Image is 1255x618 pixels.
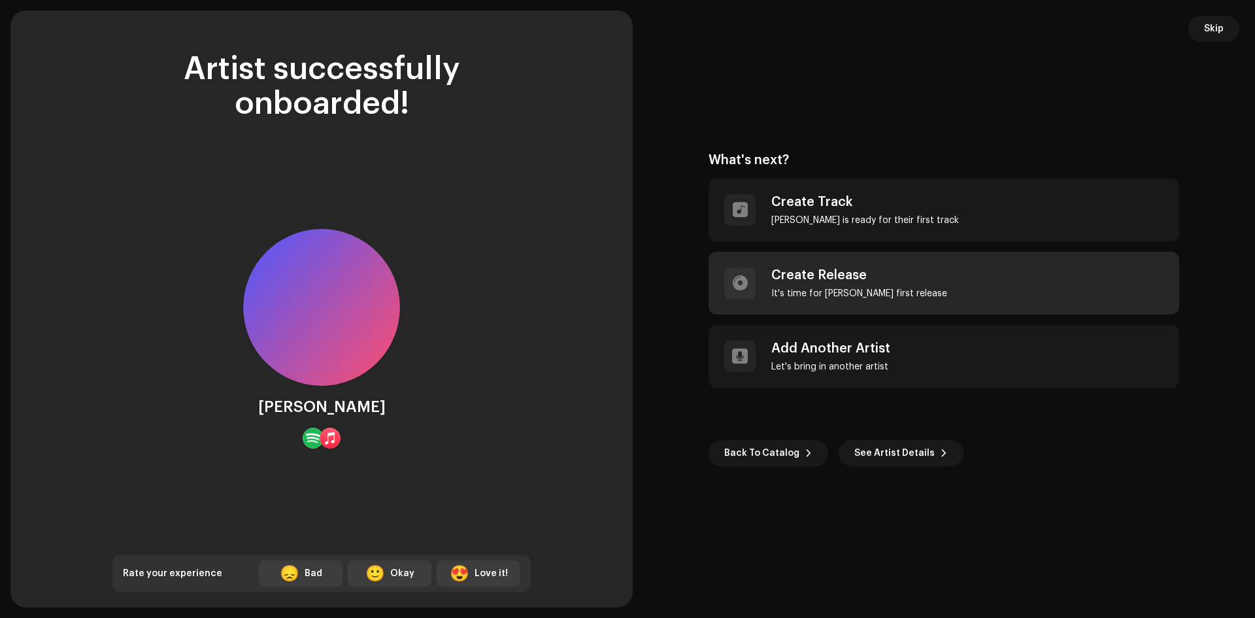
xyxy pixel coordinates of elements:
div: Okay [390,567,414,581]
div: Bad [305,567,322,581]
re-a-post-create-item: Create Release [709,252,1179,315]
div: 😞 [280,566,299,581]
div: [PERSON_NAME] [258,396,386,417]
div: It's time for [PERSON_NAME] first release [771,288,947,299]
div: Artist successfully onboarded! [112,52,531,122]
div: What's next? [709,152,1179,168]
button: Back To Catalog [709,440,828,466]
div: Let's bring in another artist [771,362,890,372]
div: Create Release [771,267,947,283]
div: [PERSON_NAME] is ready for their first track [771,215,959,226]
div: Add Another Artist [771,341,890,356]
re-a-post-create-item: Create Track [709,179,1179,241]
re-a-post-create-item: Add Another Artist [709,325,1179,388]
div: 😍 [450,566,469,581]
div: 🙂 [365,566,385,581]
span: Skip [1204,16,1224,42]
span: Back To Catalog [724,440,799,466]
div: Create Track [771,194,959,210]
span: See Artist Details [854,440,935,466]
button: Skip [1188,16,1239,42]
span: Rate your experience [123,569,222,578]
button: See Artist Details [839,440,963,466]
div: Love it! [475,567,508,581]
